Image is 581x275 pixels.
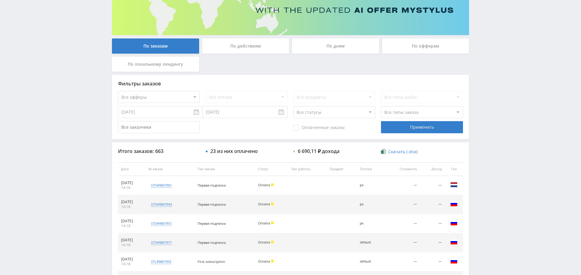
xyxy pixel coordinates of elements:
[121,238,142,243] div: [DATE]
[288,162,326,176] th: Тип работы
[382,38,469,54] div: По офферам
[450,257,458,265] img: rus.png
[121,219,142,224] div: [DATE]
[292,38,379,54] div: По дням
[255,162,288,176] th: Статус
[420,252,445,271] td: —
[151,221,172,226] div: std#9807951
[381,149,417,155] a: Скачать (.xlsx)
[450,238,458,246] img: rus.png
[450,181,458,188] img: nld.png
[293,125,345,131] span: Оплаченные заказы
[360,240,381,244] div: default
[258,240,270,244] span: Оплата
[327,162,357,176] th: Предмет
[121,181,142,185] div: [DATE]
[271,260,274,263] span: Холд
[151,240,172,245] div: std#9807971
[121,200,142,204] div: [DATE]
[118,148,200,154] div: Итого заказов: 663
[145,162,195,176] th: № заказа
[420,176,445,195] td: —
[271,221,274,224] span: Холд
[385,252,420,271] td: —
[360,183,381,187] div: рк
[360,260,381,263] div: default
[198,259,225,264] span: First subscription
[258,221,270,225] span: Оплата
[121,257,142,262] div: [DATE]
[118,81,463,86] div: Фильтры заказов
[360,202,381,206] div: рк
[271,183,274,186] span: Холд
[271,202,274,205] span: Холд
[112,57,199,72] div: По локальному лендингу
[385,233,420,252] td: —
[121,204,142,209] div: 14:18
[151,259,171,264] div: stl#9807953
[450,219,458,227] img: rus.png
[202,38,289,54] div: По действиям
[271,240,274,244] span: Холд
[151,202,172,207] div: std#9807943
[420,214,445,233] td: —
[420,233,445,252] td: —
[420,162,445,176] th: Доход
[258,202,270,206] span: Оплата
[195,162,255,176] th: Тип заказа
[258,259,270,263] span: Оплата
[198,221,226,226] span: Первая подписка
[385,214,420,233] td: —
[388,149,418,154] span: Скачать (.xlsx)
[258,183,270,187] span: Оплата
[420,195,445,214] td: —
[385,176,420,195] td: —
[121,262,142,267] div: 14:18
[210,148,258,154] div: 23 из них оплачено
[121,185,142,190] div: 14:18
[385,195,420,214] td: —
[118,121,200,133] input: Все заказчики
[121,243,142,247] div: 14:18
[360,221,381,225] div: рк
[381,148,386,154] img: xlsx
[357,162,384,176] th: Потоки
[445,162,463,176] th: Гео
[450,200,458,207] img: rus.png
[112,38,199,54] div: По заказам
[118,162,145,176] th: Дата
[381,121,463,133] div: Применить
[298,148,340,154] div: 6 690,11 ₽ дохода
[385,162,420,176] th: Стоимость
[198,202,226,207] span: Первая подписка
[151,183,172,188] div: std#9807961
[198,240,226,245] span: Первая подписка
[121,224,142,228] div: 14:18
[198,183,226,187] span: Первая подписка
